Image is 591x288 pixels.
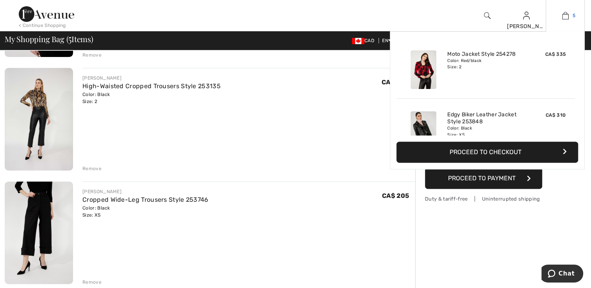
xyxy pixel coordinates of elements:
[447,58,524,70] div: Color: Red/black Size: 2
[82,188,208,195] div: [PERSON_NAME]
[5,181,73,284] img: Cropped Wide-Leg Trousers Style 253746
[411,111,436,150] img: Edgy Biker Leather Jacket Style 253848
[447,125,524,138] div: Color: Black Size: XS
[352,38,377,43] span: CAD
[5,35,93,43] span: My Shopping Bag ( Items)
[382,38,392,43] span: EN
[411,50,436,89] img: Moto Jacket Style 254278
[573,12,575,19] span: 5
[546,112,566,118] span: CA$ 310
[82,82,221,90] a: High-Waisted Cropped Trousers Style 253135
[425,168,542,189] button: Proceed to Payment
[82,204,208,219] div: Color: Black Size: XS
[447,51,516,58] a: Moto Jacket Style 254278
[484,11,491,20] img: search the website
[82,52,102,59] div: Remove
[562,11,569,20] img: My Bag
[382,78,409,86] span: CA$ 200
[523,11,530,20] img: My Info
[82,279,102,286] div: Remove
[545,52,566,57] span: CA$ 335
[82,196,208,203] a: Cropped Wide-Leg Trousers Style 253746
[425,195,542,203] div: Duty & tariff-free | Uninterrupted shipping
[507,22,545,30] div: [PERSON_NAME]
[396,142,578,163] button: Proceed to Checkout
[546,11,584,20] a: 5
[523,12,530,19] a: Sign In
[82,91,221,105] div: Color: Black Size: 2
[82,75,221,82] div: [PERSON_NAME]
[5,68,73,171] img: High-Waisted Cropped Trousers Style 253135
[19,22,66,29] div: < Continue Shopping
[447,111,524,125] a: Edgy Biker Leather Jacket Style 253848
[541,265,583,284] iframe: Opens a widget where you can chat to one of our agents
[19,6,74,22] img: 1ère Avenue
[448,174,516,182] span: Proceed to Payment
[352,38,364,44] img: Canadian Dollar
[82,165,102,172] div: Remove
[382,192,409,199] span: CA$ 205
[68,33,71,43] span: 5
